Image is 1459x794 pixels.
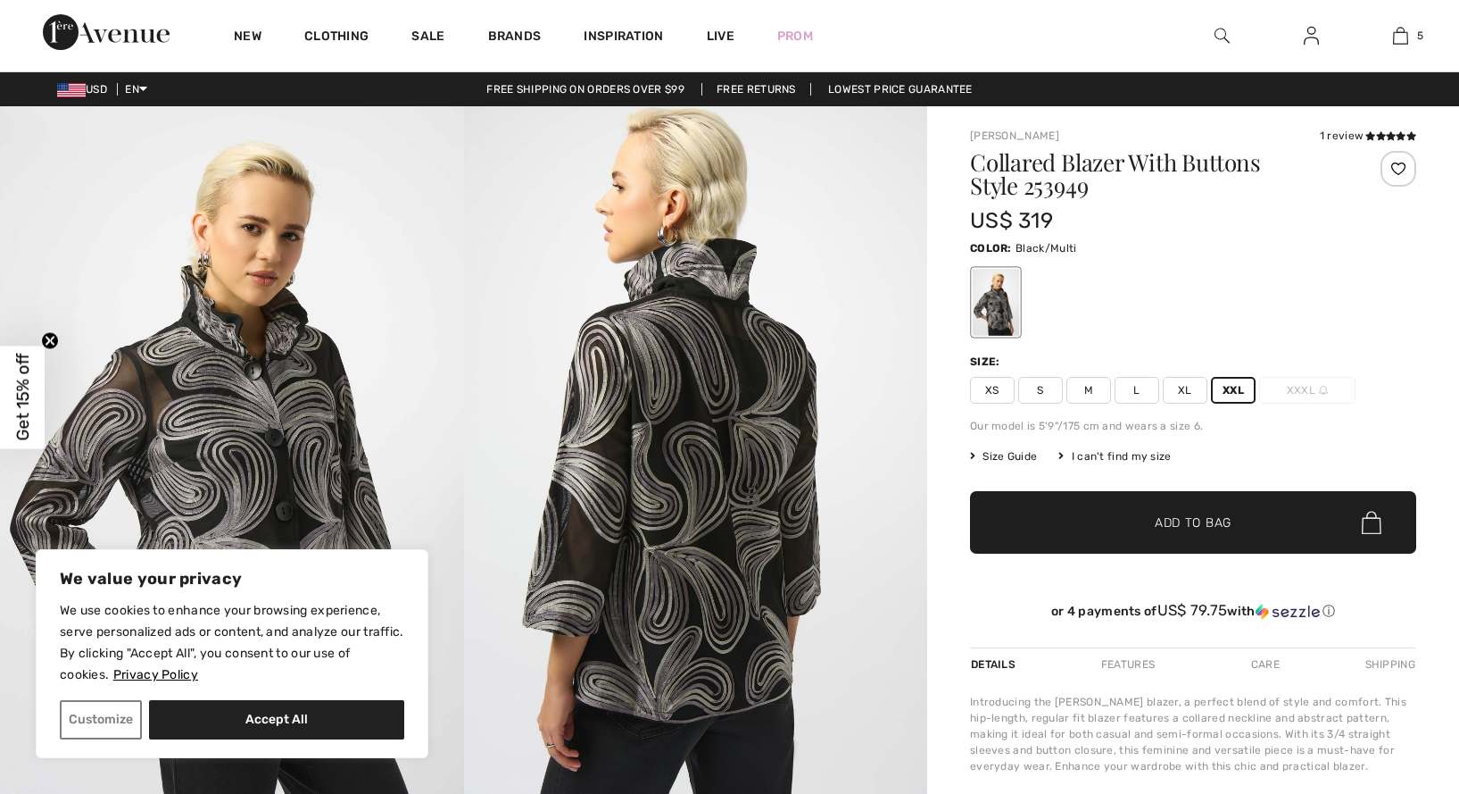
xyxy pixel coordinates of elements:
span: XXXL [1259,377,1355,404]
span: US$ 79.75 [1157,601,1228,619]
img: Sezzle [1256,604,1320,620]
a: Brands [488,29,542,47]
iframe: Opens a widget where you can find more information [1344,660,1441,705]
a: Free Returns [701,83,811,96]
a: Sale [411,29,444,47]
span: Get 15% off [12,354,33,441]
img: search the website [1214,25,1230,46]
span: US$ 319 [970,208,1053,233]
img: My Bag [1393,25,1408,46]
a: Privacy Policy [112,666,199,683]
a: Live [707,27,734,46]
div: Shipping [1361,648,1416,681]
div: Size: [970,354,1004,370]
img: My Info [1304,25,1319,46]
span: Size Guide [970,448,1037,464]
div: Features [1086,648,1170,681]
a: 5 [1356,25,1444,46]
div: I can't find my size [1058,448,1171,464]
span: EN [125,83,147,96]
div: Details [970,648,1020,681]
a: New [234,29,261,47]
a: Sign In [1289,25,1333,47]
button: Add to Bag [970,491,1416,554]
span: 5 [1417,28,1423,44]
span: Black/Multi [1015,242,1076,255]
button: Customize [60,700,142,740]
a: Lowest Price Guarantee [814,83,987,96]
div: Our model is 5'9"/175 cm and wears a size 6. [970,418,1416,434]
img: 1ère Avenue [43,14,170,50]
img: Bag.svg [1362,511,1381,534]
a: Prom [777,27,813,46]
div: 1 review [1320,128,1416,144]
h1: Collared Blazer With Buttons Style 253949 [970,151,1342,197]
span: USD [57,83,114,96]
img: US Dollar [57,83,86,97]
span: XXL [1211,377,1256,404]
a: Clothing [304,29,369,47]
span: Add to Bag [1155,514,1231,532]
button: Close teaser [41,331,59,349]
span: L [1115,377,1159,404]
p: We use cookies to enhance your browsing experience, serve personalized ads or content, and analyz... [60,600,404,686]
span: S [1018,377,1063,404]
div: Introducing the [PERSON_NAME] blazer, a perfect blend of style and comfort. This hip-length, regu... [970,694,1416,774]
a: Free shipping on orders over $99 [472,83,699,96]
span: Inspiration [584,29,663,47]
span: M [1066,377,1111,404]
div: or 4 payments ofUS$ 79.75withSezzle Click to learn more about Sezzle [970,602,1416,626]
div: Black/Multi [973,269,1019,336]
p: We value your privacy [60,568,404,589]
span: Color: [970,242,1012,255]
a: [PERSON_NAME] [970,130,1059,142]
div: or 4 payments of with [970,602,1416,620]
span: XL [1163,377,1207,404]
span: XS [970,377,1015,404]
div: We value your privacy [36,549,428,758]
img: ring-m.svg [1319,386,1328,395]
button: Accept All [149,700,404,740]
div: Care [1236,648,1295,681]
